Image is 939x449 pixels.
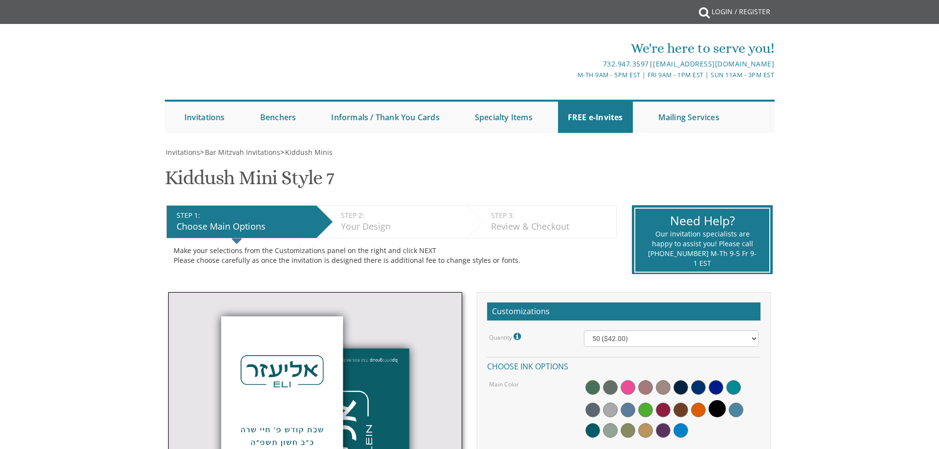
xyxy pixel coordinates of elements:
[284,148,333,157] a: Kiddush Minis
[341,211,462,220] div: STEP 2:
[489,330,523,343] label: Quantity
[280,148,333,157] span: >
[205,148,280,157] span: Bar Mitzvah Invitations
[648,102,729,133] a: Mailing Services
[491,220,611,233] div: Review & Checkout
[489,380,519,388] label: Main Color
[285,148,333,157] span: Kiddush Minis
[558,102,633,133] a: FREE e-Invites
[321,102,449,133] a: Informals / Thank You Cards
[368,39,774,58] div: We're here to serve you!
[491,211,611,220] div: STEP 3:
[177,211,312,220] div: STEP 1:
[487,302,760,321] h2: Customizations
[341,220,462,233] div: Your Design
[603,59,649,68] a: 732.947.3597
[368,70,774,80] div: M-Th 9am - 5pm EST | Fri 9am - 1pm EST | Sun 11am - 3pm EST
[648,229,757,268] div: Our invitation specialists are happy to assist you! Please call [PHONE_NUMBER] M-Th 9-5 Fr 9-1 EST
[166,148,200,157] span: Invitations
[465,102,542,133] a: Specialty Items
[204,148,280,157] a: Bar Mitzvah Invitations
[200,148,280,157] span: >
[177,220,312,233] div: Choose Main Options
[648,212,757,230] div: Need Help?
[165,148,200,157] a: Invitations
[653,59,774,68] a: [EMAIL_ADDRESS][DOMAIN_NAME]
[487,357,760,374] h4: Choose ink options
[165,167,334,196] h1: Kiddush Mini Style 7
[368,58,774,70] div: |
[250,102,306,133] a: Benchers
[174,246,609,265] div: Make your selections from the Customizations panel on the right and click NEXT Please choose care...
[175,102,235,133] a: Invitations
